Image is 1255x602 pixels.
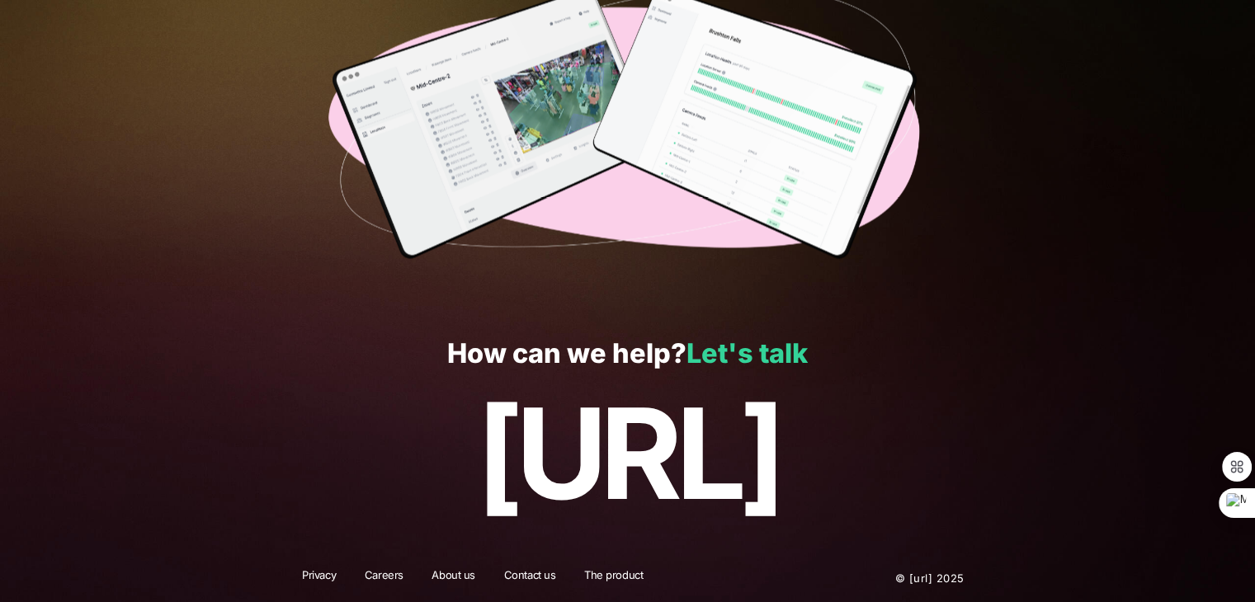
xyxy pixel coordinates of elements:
a: About us [421,567,486,588]
p: How can we help? [35,338,1219,369]
a: The product [573,567,653,588]
a: Let's talk [686,336,808,369]
a: Careers [354,567,414,588]
p: [URL] [35,383,1219,524]
a: Contact us [493,567,567,588]
a: Privacy [291,567,347,588]
p: © [URL] 2025 [795,567,964,588]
